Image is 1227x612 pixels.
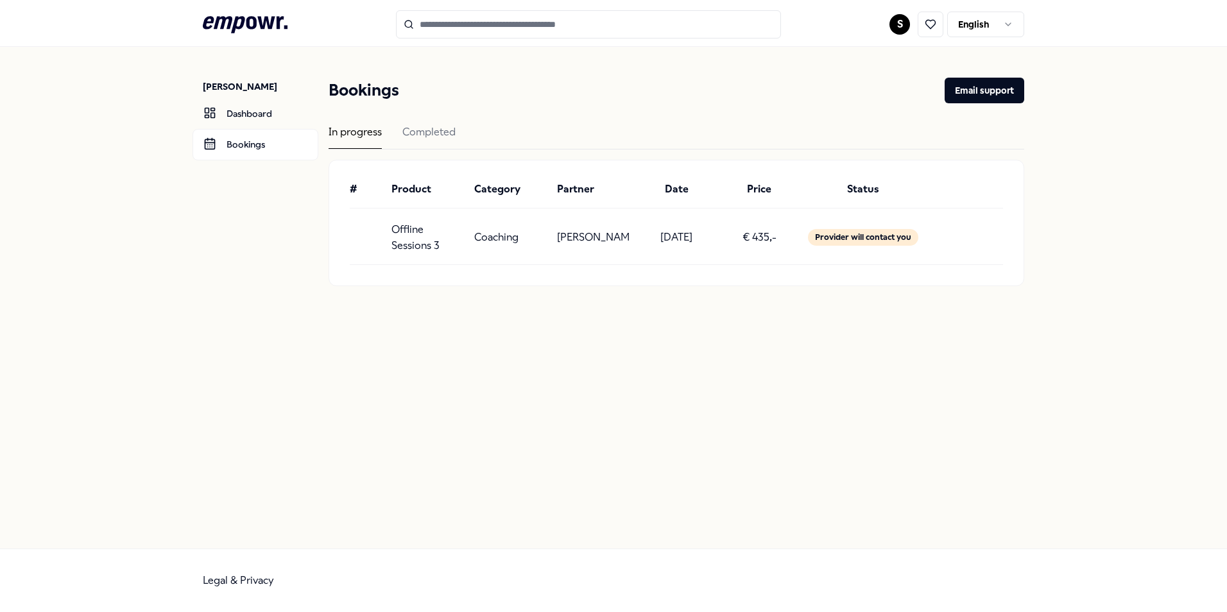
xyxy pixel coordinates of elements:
[203,574,274,586] a: Legal & Privacy
[193,98,318,129] a: Dashboard
[660,229,692,246] p: [DATE]
[350,181,381,198] div: #
[742,229,777,246] p: € 435,-
[945,78,1024,103] button: Email support
[193,129,318,160] a: Bookings
[396,10,781,38] input: Search for products, categories or subcategories
[402,124,456,149] div: Completed
[640,181,712,198] div: Date
[557,181,630,198] div: Partner
[391,181,464,198] div: Product
[808,229,918,246] div: Provider will contact you
[329,78,399,103] h1: Bookings
[329,124,382,149] div: In progress
[391,221,464,254] p: Offline Sessions 3
[474,229,519,246] p: Coaching
[474,181,547,198] div: Category
[203,80,318,93] p: [PERSON_NAME]
[557,229,630,246] p: [PERSON_NAME]
[889,14,910,35] button: S
[806,181,920,198] div: Status
[723,181,796,198] div: Price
